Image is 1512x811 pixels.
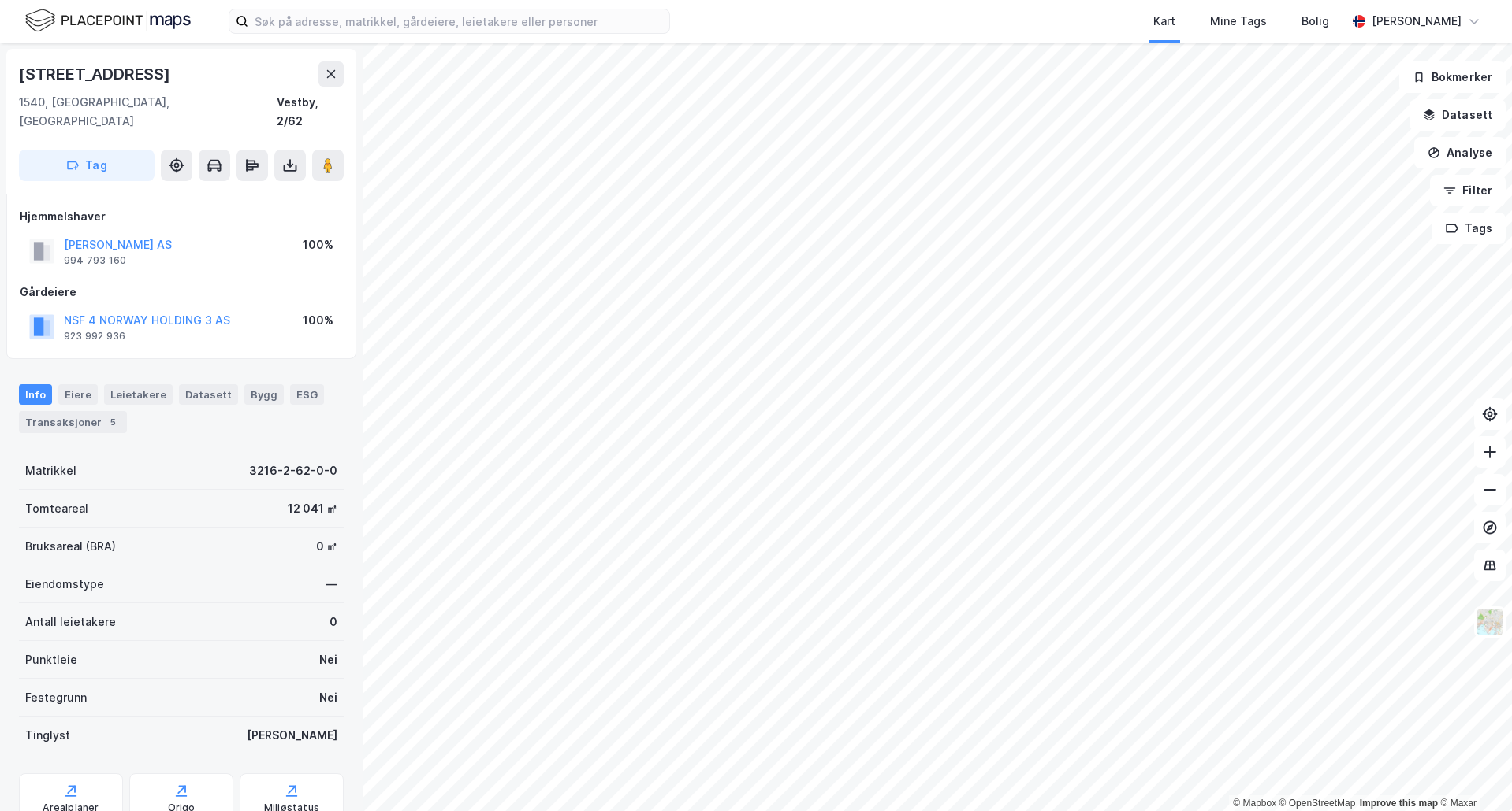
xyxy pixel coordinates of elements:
[1433,735,1512,811] div: Kontrollprogram for chat
[19,384,52,405] div: Info
[1475,607,1505,637] img: Z
[19,61,173,87] div: [STREET_ADDRESS]
[25,461,76,480] div: Matrikkel
[330,613,337,631] div: 0
[19,411,127,433] div: Transaksjoner
[303,311,333,330] div: 100%
[1279,798,1356,809] a: OpenStreetMap
[319,688,337,707] div: Nei
[179,384,238,405] div: Datasett
[1233,798,1276,809] a: Mapbox
[25,650,77,669] div: Punktleie
[58,384,98,405] div: Eiere
[20,207,343,226] div: Hjemmelshaver
[1410,99,1506,131] button: Datasett
[19,150,155,181] button: Tag
[1372,12,1462,31] div: [PERSON_NAME]
[303,235,333,254] div: 100%
[244,384,284,405] div: Bygg
[25,726,70,745] div: Tinglyst
[20,283,343,302] div: Gårdeiere
[1302,12,1329,31] div: Bolig
[277,93,344,131] div: Vestby, 2/62
[1433,735,1512,811] iframe: Chat Widget
[326,575,337,594] div: —
[104,384,173,405] div: Leietakere
[25,613,116,631] div: Antall leietakere
[288,499,337,518] div: 12 041 ㎡
[1153,12,1175,31] div: Kart
[25,537,116,556] div: Bruksareal (BRA)
[25,499,88,518] div: Tomteareal
[19,93,277,131] div: 1540, [GEOGRAPHIC_DATA], [GEOGRAPHIC_DATA]
[319,650,337,669] div: Nei
[1399,61,1506,93] button: Bokmerker
[249,461,337,480] div: 3216-2-62-0-0
[64,254,126,267] div: 994 793 160
[1360,798,1438,809] a: Improve this map
[1430,175,1506,206] button: Filter
[1210,12,1267,31] div: Mine Tags
[64,330,125,343] div: 923 992 936
[105,414,121,430] div: 5
[25,7,191,35] img: logo.f888ab2527a4732fd821a326f86c7f29.svg
[25,688,87,707] div: Festegrunn
[248,9,669,33] input: Søk på adresse, matrikkel, gårdeiere, leietakere eller personer
[1414,137,1506,168] button: Analyse
[25,575,104,594] div: Eiendomstype
[247,726,337,745] div: [PERSON_NAME]
[290,384,324,405] div: ESG
[316,537,337,556] div: 0 ㎡
[1432,213,1506,244] button: Tags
